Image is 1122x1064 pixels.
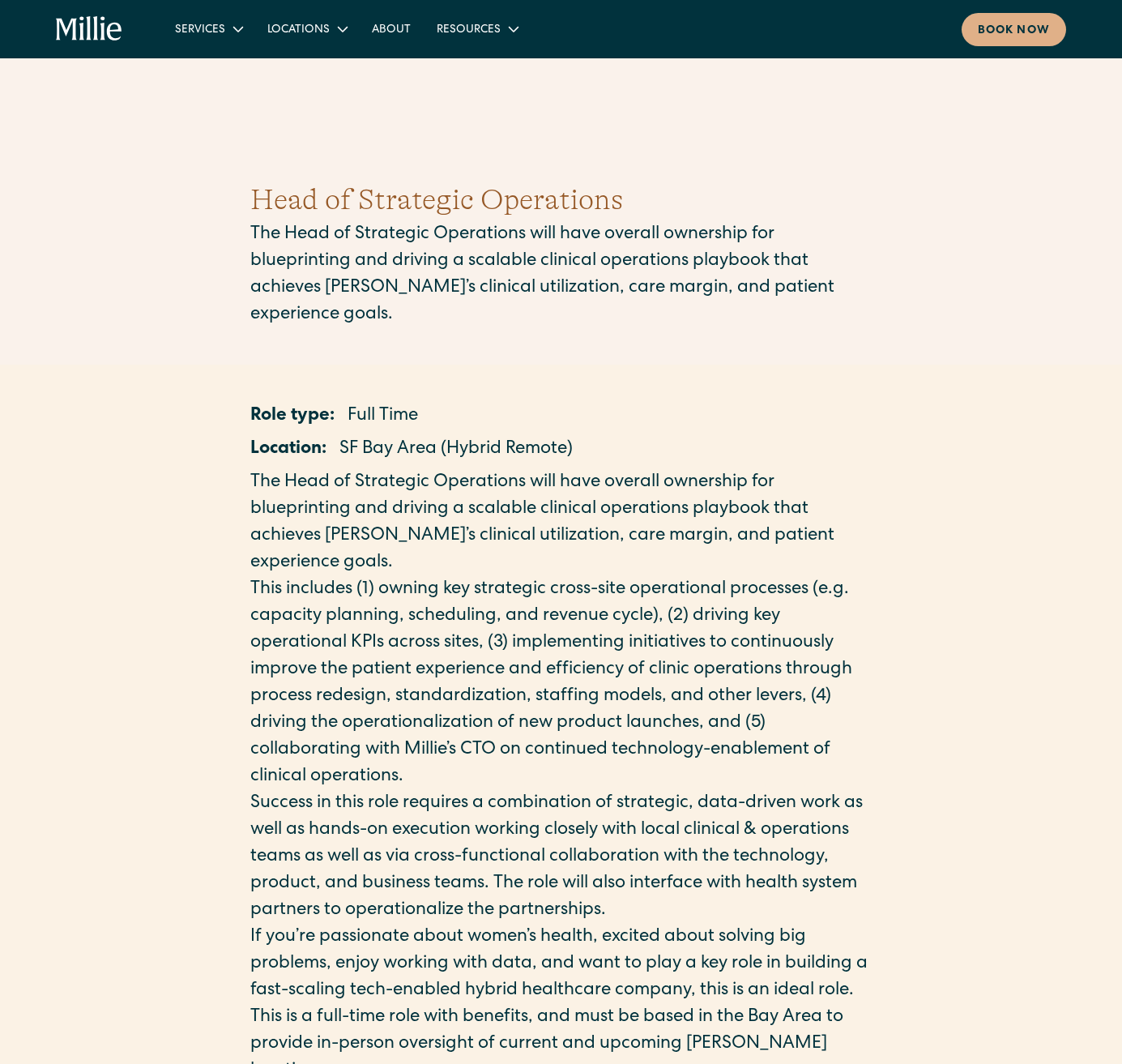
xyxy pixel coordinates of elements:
p: If you’re passionate about women’s health, excited about solving big problems, enjoy working with... [250,925,872,1005]
a: home [56,16,122,42]
div: Locations [267,22,330,39]
div: Resources [424,15,530,42]
p: The Head of Strategic Operations will have overall ownership for blueprinting and driving a scala... [250,222,872,329]
div: Locations [254,15,359,42]
p: Location: [250,437,326,464]
p: SF Bay Area (Hybrid Remote) [339,437,573,464]
div: Services [162,15,254,42]
h1: Head of Strategic Operations [250,178,872,222]
a: Book now [962,13,1066,46]
p: The Head of Strategic Operations will have overall ownership for blueprinting and driving a scala... [250,470,872,577]
p: Full Time [348,404,418,430]
p: Role type: [250,404,335,430]
div: Book now [978,23,1050,40]
p: This includes (1) owning key strategic cross-site operational processes (e.g. capacity planning, ... [250,577,872,791]
div: Resources [437,22,501,39]
div: Services [175,22,225,39]
a: About [359,15,424,42]
p: Success in this role requires a combination of strategic, data-driven work as well as hands-on ex... [250,791,872,925]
